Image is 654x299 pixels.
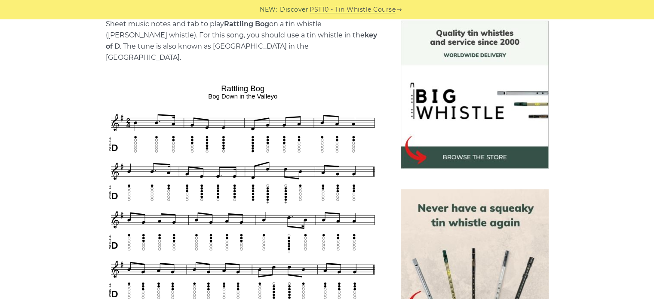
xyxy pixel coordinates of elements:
[280,5,308,15] span: Discover
[310,5,396,15] a: PST10 - Tin Whistle Course
[401,21,549,169] img: BigWhistle Tin Whistle Store
[106,31,377,50] strong: key of D
[106,18,380,63] p: Sheet music notes and tab to play on a tin whistle ([PERSON_NAME] whistle). For this song, you sh...
[224,20,269,28] strong: Rattling Bog
[260,5,277,15] span: NEW:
